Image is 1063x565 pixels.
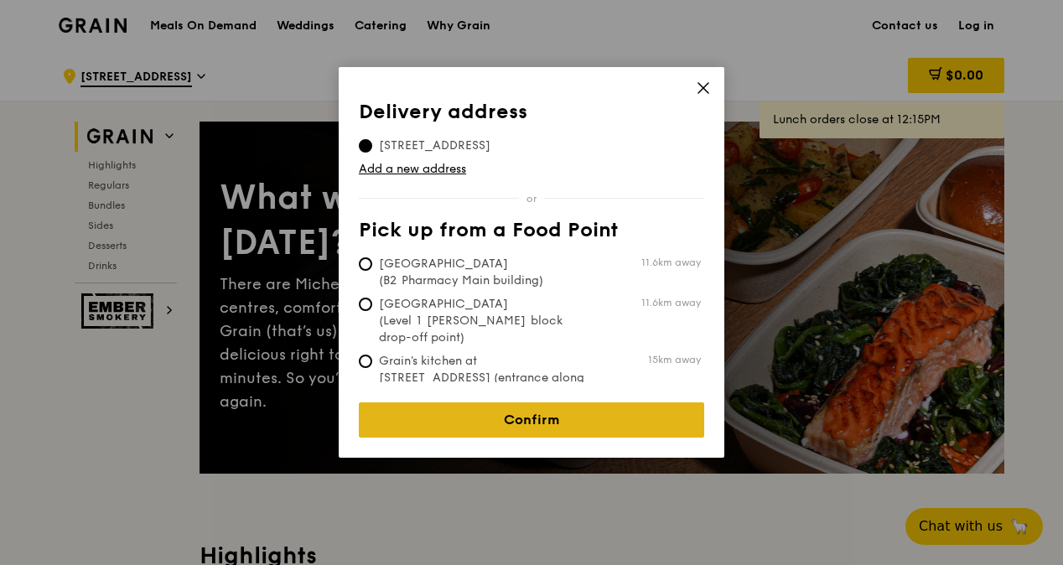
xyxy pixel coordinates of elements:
th: Delivery address [359,101,704,131]
span: 15km away [648,353,701,366]
input: [STREET_ADDRESS] [359,139,372,153]
th: Pick up from a Food Point [359,219,704,249]
span: [GEOGRAPHIC_DATA] (B2 Pharmacy Main building) [359,256,609,289]
span: Grain's kitchen at [STREET_ADDRESS] (entrance along [PERSON_NAME][GEOGRAPHIC_DATA]) [359,353,609,420]
a: Confirm [359,402,704,438]
span: [GEOGRAPHIC_DATA] (Level 1 [PERSON_NAME] block drop-off point) [359,296,609,346]
span: 11.6km away [641,296,701,309]
a: Add a new address [359,161,704,178]
span: [STREET_ADDRESS] [359,137,511,154]
input: Grain's kitchen at [STREET_ADDRESS] (entrance along [PERSON_NAME][GEOGRAPHIC_DATA])15km away [359,355,372,368]
input: [GEOGRAPHIC_DATA] (B2 Pharmacy Main building)11.6km away [359,257,372,271]
input: [GEOGRAPHIC_DATA] (Level 1 [PERSON_NAME] block drop-off point)11.6km away [359,298,372,311]
span: 11.6km away [641,256,701,269]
